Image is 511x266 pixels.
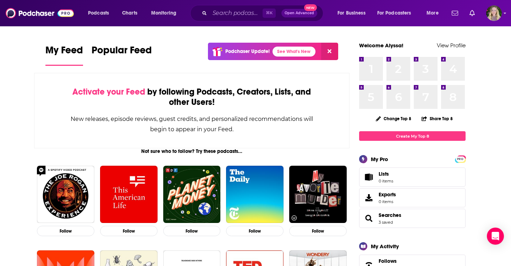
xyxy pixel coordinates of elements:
[362,213,376,223] a: Searches
[371,243,399,250] div: My Activity
[226,226,284,236] button: Follow
[379,199,396,204] span: 0 items
[379,212,401,218] a: Searches
[379,179,393,183] span: 0 items
[70,87,314,107] div: by following Podcasts, Creators, Lists, and other Users!
[456,156,465,161] a: PRO
[304,4,317,11] span: New
[421,112,453,126] button: Share Top 8
[83,7,118,19] button: open menu
[285,11,314,15] span: Open Advanced
[377,8,411,18] span: For Podcasters
[359,131,466,141] a: Create My Top 8
[371,156,388,163] div: My Pro
[289,226,347,236] button: Follow
[379,220,393,225] a: 3 saved
[456,156,465,162] span: PRO
[362,193,376,203] span: Exports
[427,8,439,18] span: More
[359,167,466,187] a: Lists
[359,188,466,207] a: Exports
[467,7,478,19] a: Show notifications dropdown
[437,42,466,49] a: View Profile
[379,171,389,177] span: Lists
[117,7,142,19] a: Charts
[487,228,504,245] div: Open Intercom Messenger
[337,8,366,18] span: For Business
[333,7,374,19] button: open menu
[37,226,94,236] button: Follow
[45,44,83,66] a: My Feed
[163,166,221,223] img: Planet Money
[163,226,221,236] button: Follow
[92,44,152,60] span: Popular Feed
[225,48,270,54] p: Podchaser Update!
[281,9,317,17] button: Open AdvancedNew
[263,9,276,18] span: ⌘ K
[379,191,396,198] span: Exports
[379,171,393,177] span: Lists
[449,7,461,19] a: Show notifications dropdown
[359,209,466,228] span: Searches
[34,148,350,154] div: Not sure who to follow? Try these podcasts...
[486,5,502,21] button: Show profile menu
[151,8,176,18] span: Monitoring
[359,42,403,49] a: Welcome Alyssa!
[210,7,263,19] input: Search podcasts, credits, & more...
[197,5,330,21] div: Search podcasts, credits, & more...
[88,8,109,18] span: Podcasts
[379,258,397,264] span: Follows
[373,7,422,19] button: open menu
[122,8,137,18] span: Charts
[379,258,444,264] a: Follows
[45,44,83,60] span: My Feed
[486,5,502,21] span: Logged in as lauren19365
[70,114,314,134] div: New releases, episode reviews, guest credits, and personalized recommendations will begin to appe...
[289,166,347,223] img: My Favorite Murder with Karen Kilgariff and Georgia Hardstark
[422,7,447,19] button: open menu
[100,226,158,236] button: Follow
[146,7,186,19] button: open menu
[37,166,94,223] img: The Joe Rogan Experience
[72,86,145,97] span: Activate your Feed
[362,172,376,182] span: Lists
[100,166,158,223] img: This American Life
[486,5,502,21] img: User Profile
[92,44,152,66] a: Popular Feed
[273,47,315,57] a: See What's New
[372,114,416,123] button: Change Top 8
[6,6,74,20] img: Podchaser - Follow, Share and Rate Podcasts
[226,166,284,223] img: The Daily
